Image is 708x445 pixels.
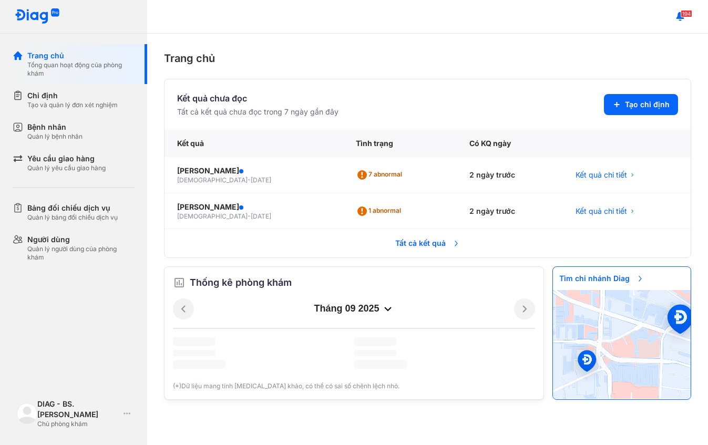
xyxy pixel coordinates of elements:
div: 7 abnormal [356,167,406,183]
div: 2 ngày trước [457,193,563,230]
div: Quản lý yêu cầu giao hàng [27,164,106,172]
span: Tất cả kết quả [389,232,467,255]
span: [DEMOGRAPHIC_DATA] [177,212,248,220]
img: order.5a6da16c.svg [173,276,186,289]
span: 194 [681,10,692,17]
span: ‌ [354,360,407,369]
button: Tạo chỉ định [604,94,678,115]
span: Kết quả chi tiết [576,170,627,180]
div: Quản lý bảng đối chiếu dịch vụ [27,213,118,222]
span: ‌ [173,360,225,369]
div: Tình trạng [343,130,457,157]
div: Chỉ định [27,90,118,101]
div: Quản lý người dùng của phòng khám [27,245,135,262]
div: Quản lý bệnh nhân [27,132,83,141]
div: Bệnh nhân [27,122,83,132]
div: [PERSON_NAME] [177,202,331,212]
div: Tạo và quản lý đơn xét nghiệm [27,101,118,109]
div: Kết quả [165,130,343,157]
div: Trang chủ [27,50,135,61]
div: Trang chủ [164,50,691,66]
span: [DEMOGRAPHIC_DATA] [177,176,248,184]
span: - [248,176,251,184]
div: Tất cả kết quả chưa đọc trong 7 ngày gần đây [177,107,338,117]
span: Thống kê phòng khám [190,275,292,290]
div: Bảng đối chiếu dịch vụ [27,203,118,213]
span: ‌ [354,337,396,346]
span: - [248,212,251,220]
div: (*)Dữ liệu mang tính [MEDICAL_DATA] khảo, có thể có sai số chênh lệch nhỏ. [173,381,535,391]
div: tháng 09 2025 [194,303,514,315]
div: Tổng quan hoạt động của phòng khám [27,61,135,78]
div: Chủ phòng khám [37,420,119,428]
span: ‌ [173,350,215,356]
div: Kết quả chưa đọc [177,92,338,105]
div: DIAG - BS. [PERSON_NAME] [37,399,119,420]
img: logo [15,8,60,25]
div: [PERSON_NAME] [177,165,331,176]
span: Kết quả chi tiết [576,206,627,216]
span: Tạo chỉ định [625,99,670,110]
div: Người dùng [27,234,135,245]
span: [DATE] [251,176,271,184]
div: 1 abnormal [356,203,405,220]
img: logo [17,403,37,423]
span: ‌ [354,350,396,356]
div: 2 ngày trước [457,157,563,193]
span: ‌ [173,337,215,346]
span: Tìm chi nhánh Diag [553,267,651,290]
div: Có KQ ngày [457,130,563,157]
div: Yêu cầu giao hàng [27,153,106,164]
span: [DATE] [251,212,271,220]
